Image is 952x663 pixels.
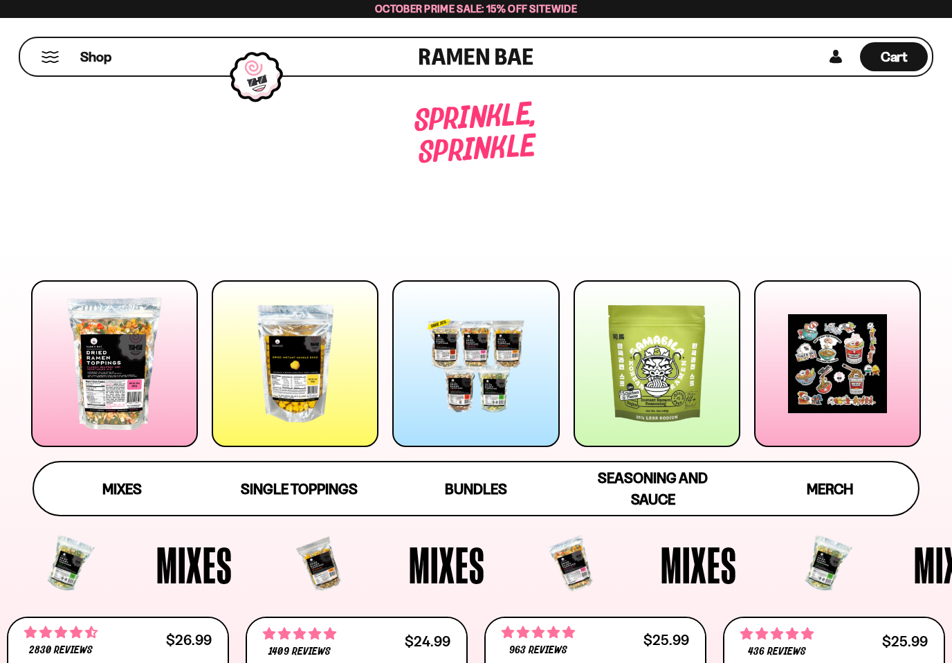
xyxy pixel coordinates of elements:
[860,38,928,75] div: Cart
[565,462,742,515] a: Seasoning and Sauce
[166,633,212,646] div: $26.99
[509,645,567,656] span: 963 reviews
[263,625,336,643] span: 4.76 stars
[80,48,111,66] span: Shop
[748,646,806,657] span: 436 reviews
[268,646,330,657] span: 1409 reviews
[881,48,908,65] span: Cart
[29,645,93,656] span: 2830 reviews
[156,539,232,590] span: Mixes
[24,624,98,642] span: 4.68 stars
[102,480,142,498] span: Mixes
[502,624,575,642] span: 4.75 stars
[387,462,565,515] a: Bundles
[807,480,853,498] span: Merch
[741,462,918,515] a: Merch
[661,539,737,590] span: Mixes
[405,635,450,648] div: $24.99
[34,462,211,515] a: Mixes
[598,469,708,508] span: Seasoning and Sauce
[643,633,689,646] div: $25.99
[211,462,388,515] a: Single Toppings
[882,635,928,648] div: $25.99
[740,625,814,643] span: 4.76 stars
[241,480,358,498] span: Single Toppings
[375,2,577,15] span: October Prime Sale: 15% off Sitewide
[80,42,111,71] a: Shop
[445,480,507,498] span: Bundles
[409,539,485,590] span: Mixes
[41,51,59,63] button: Mobile Menu Trigger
